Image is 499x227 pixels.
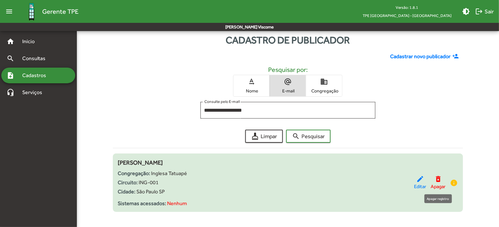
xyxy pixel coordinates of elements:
button: Congregação [306,75,342,96]
span: Consultas [18,55,54,62]
span: Gerente TPE [42,6,78,17]
span: Limpar [251,130,277,142]
mat-icon: info [450,179,458,187]
span: Cadastrar novo publicador [390,53,451,60]
mat-icon: note_add [7,72,14,79]
mat-icon: text_rotation_none [248,78,255,86]
div: Versão: 1.8.1 [357,3,457,11]
span: TPE [GEOGRAPHIC_DATA] - [GEOGRAPHIC_DATA] [357,11,457,20]
button: Sair [473,6,496,17]
a: Gerente TPE [16,1,78,22]
mat-icon: domain [320,78,328,86]
span: Nenhum [167,200,187,206]
h5: Pesquisar por: [118,66,458,73]
span: Pesquisar [292,130,325,142]
mat-icon: menu [3,5,16,18]
mat-icon: alternate_email [284,78,292,86]
mat-icon: headset_mic [7,89,14,96]
button: E-mail [270,75,306,96]
span: Sair [475,6,494,17]
strong: Cidade: [118,188,136,195]
mat-icon: search [7,55,14,62]
span: Inglesa Tatuapé [151,170,187,176]
mat-icon: search [292,132,300,140]
span: Editar [414,183,426,190]
img: Logo [21,1,42,22]
mat-icon: edit [416,175,424,183]
mat-icon: delete_forever [434,175,442,183]
span: Congregação [308,88,340,94]
button: Limpar [245,130,283,143]
mat-icon: cleaning_services [251,132,259,140]
div: Cadastro de publicador [77,33,499,47]
span: Serviços [18,89,51,96]
mat-icon: home [7,38,14,45]
span: Nome [235,88,268,94]
span: Apagar [431,183,445,190]
strong: Circuito: [118,179,138,186]
span: E-mail [271,88,304,94]
span: Cadastros [18,72,55,79]
button: Pesquisar [286,130,331,143]
button: Nome [233,75,269,96]
strong: Congregação: [118,170,150,176]
span: Início [18,38,44,45]
span: São Paulo SP [137,188,165,195]
span: ING-001 [139,179,159,186]
mat-icon: brightness_medium [462,8,470,15]
mat-icon: person_add [452,53,460,60]
mat-icon: logout [475,8,483,15]
strong: Sistemas acessados: [118,200,166,206]
span: [PERSON_NAME] [118,159,163,166]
